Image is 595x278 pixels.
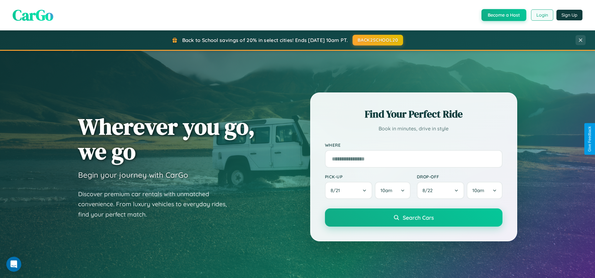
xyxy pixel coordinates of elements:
[472,187,484,193] span: 10am
[78,189,235,220] p: Discover premium car rentals with unmatched convenience. From luxury vehicles to everyday rides, ...
[78,170,188,180] h3: Begin your journey with CarGo
[531,9,553,21] button: Login
[587,126,592,152] div: Give Feedback
[325,208,502,227] button: Search Cars
[182,37,348,43] span: Back to School savings of 20% in select cities! Ends [DATE] 10am PT.
[331,187,343,193] span: 8 / 21
[556,10,582,20] button: Sign Up
[380,187,392,193] span: 10am
[422,187,436,193] span: 8 / 22
[403,214,434,221] span: Search Cars
[325,182,373,199] button: 8/21
[325,107,502,121] h2: Find Your Perfect Ride
[353,35,403,45] button: BACK2SCHOOL20
[375,182,410,199] button: 10am
[481,9,526,21] button: Become a Host
[325,142,502,148] label: Where
[325,174,411,179] label: Pick-up
[6,257,21,272] iframe: Intercom live chat
[467,182,502,199] button: 10am
[417,182,465,199] button: 8/22
[325,124,502,133] p: Book in minutes, drive in style
[417,174,502,179] label: Drop-off
[13,5,53,25] span: CarGo
[78,114,255,164] h1: Wherever you go, we go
